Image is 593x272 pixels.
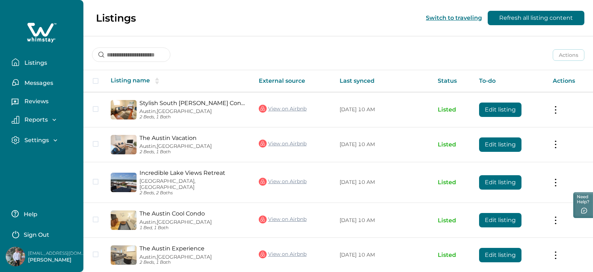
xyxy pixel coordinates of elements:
[12,95,78,110] button: Reviews
[111,173,137,192] img: propertyImage_Incredible Lake Views Retreat
[139,169,247,176] a: Incredible Lake Views Retreat
[340,106,426,113] p: [DATE] 10 AM
[22,80,53,87] p: Messages
[111,245,137,265] img: propertyImage_The Austin Experience
[438,217,468,224] p: Listed
[340,179,426,186] p: [DATE] 10 AM
[111,210,137,230] img: propertyImage_The Austin Cool Condo
[22,211,37,218] p: Help
[12,227,75,241] button: Sign Out
[22,116,48,123] p: Reports
[139,245,247,252] a: The Austin Experience
[12,116,78,124] button: Reports
[96,12,136,24] p: Listings
[12,55,78,69] button: Listings
[22,98,49,105] p: Reviews
[28,257,86,264] p: [PERSON_NAME]
[473,70,547,92] th: To-do
[253,70,334,92] th: External source
[139,210,247,217] a: The Austin Cool Condo
[139,143,247,149] p: Austin, [GEOGRAPHIC_DATA]
[259,139,307,148] a: View on Airbnb
[259,215,307,224] a: View on Airbnb
[479,103,521,117] button: Edit listing
[259,177,307,186] a: View on Airbnb
[22,137,49,144] p: Settings
[139,178,247,190] p: [GEOGRAPHIC_DATA], [GEOGRAPHIC_DATA]
[553,49,584,61] button: Actions
[111,100,137,119] img: propertyImage_Stylish South Lamar Condo 78704!
[22,59,47,67] p: Listings
[28,250,86,257] p: [EMAIL_ADDRESS][DOMAIN_NAME]
[479,175,521,190] button: Edit listing
[111,135,137,154] img: propertyImage_The Austin Vacation
[139,225,247,231] p: 1 Bed, 1 Bath
[340,251,426,259] p: [DATE] 10 AM
[334,70,432,92] th: Last synced
[12,207,75,221] button: Help
[488,11,584,25] button: Refresh all listing content
[105,70,253,92] th: Listing name
[12,75,78,90] button: Messages
[259,250,307,259] a: View on Airbnb
[340,217,426,224] p: [DATE] 10 AM
[139,100,247,106] a: Stylish South [PERSON_NAME] Condo 78704!
[139,260,247,265] p: 2 Beds, 1 Bath
[139,135,247,141] a: The Austin Vacation
[432,70,474,92] th: Status
[139,254,247,260] p: Austin, [GEOGRAPHIC_DATA]
[139,108,247,114] p: Austin, [GEOGRAPHIC_DATA]
[438,251,468,259] p: Listed
[139,149,247,155] p: 2 Beds, 1 Bath
[12,136,78,144] button: Settings
[479,248,521,262] button: Edit listing
[479,137,521,152] button: Edit listing
[547,70,593,92] th: Actions
[259,104,307,113] a: View on Airbnb
[426,14,482,21] button: Switch to traveling
[139,219,247,225] p: Austin, [GEOGRAPHIC_DATA]
[438,106,468,113] p: Listed
[139,114,247,120] p: 2 Beds, 1 Bath
[6,247,25,266] img: Whimstay Host
[150,77,164,85] button: sorting
[479,213,521,227] button: Edit listing
[139,190,247,196] p: 2 Beds, 2 Baths
[340,141,426,148] p: [DATE] 10 AM
[438,179,468,186] p: Listed
[438,141,468,148] p: Listed
[24,231,49,239] p: Sign Out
